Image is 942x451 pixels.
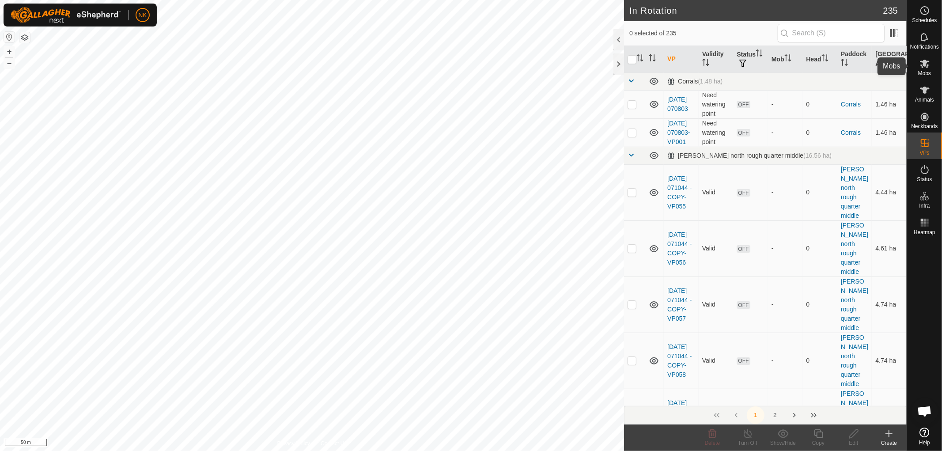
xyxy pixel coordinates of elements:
th: Mob [768,46,803,73]
div: - [772,100,799,109]
a: [PERSON_NAME] north rough quarter middle [841,278,868,331]
span: (1.48 ha) [698,78,723,85]
th: Validity [699,46,734,73]
td: Valid [699,164,734,220]
td: 4.74 ha [872,333,907,389]
a: Privacy Policy [277,440,310,447]
th: [GEOGRAPHIC_DATA] Area [872,46,907,73]
a: [DATE] 071044 - COPY-VP057 [667,287,692,322]
td: 4.74 ha [872,277,907,333]
div: - [772,244,799,253]
a: [PERSON_NAME] north rough quarter middle [841,334,868,387]
td: 1.46 ha [872,118,907,147]
div: Open chat [912,398,938,424]
span: OFF [737,245,750,253]
span: (16.56 ha) [803,152,832,159]
button: Map Layers [19,32,30,43]
div: Create [871,439,907,447]
button: – [4,58,15,68]
input: Search (S) [778,24,885,42]
h2: In Rotation [629,5,883,16]
div: - [772,356,799,365]
div: - [772,128,799,137]
span: Neckbands [911,124,938,129]
button: Reset Map [4,32,15,42]
td: 4.61 ha [872,220,907,277]
span: OFF [737,129,750,136]
div: Copy [801,439,836,447]
span: Heatmap [914,230,935,235]
button: + [4,46,15,57]
p-sorticon: Activate to sort [821,56,829,63]
button: Last Page [805,406,823,424]
button: 1 [747,406,764,424]
button: Next Page [786,406,803,424]
div: Turn Off [730,439,765,447]
span: Help [919,440,930,445]
th: Head [802,46,837,73]
button: 2 [766,406,784,424]
span: 0 selected of 235 [629,29,778,38]
p-sorticon: Activate to sort [636,56,643,63]
p-sorticon: Activate to sort [889,60,897,67]
span: Notifications [910,44,939,49]
td: Valid [699,333,734,389]
div: - [772,188,799,197]
span: OFF [737,189,750,197]
span: Schedules [912,18,937,23]
a: Corrals [841,129,861,136]
td: Need watering point [699,90,734,118]
a: [PERSON_NAME] north rough quarter middle [841,166,868,219]
a: [DATE] 071044 - COPY-VP056 [667,231,692,266]
a: [DATE] 071044 - COPY-VP058 [667,343,692,378]
div: Edit [836,439,871,447]
a: [PERSON_NAME] north rough quarter middle [841,222,868,275]
td: 0 [802,220,837,277]
a: Corrals [841,101,861,108]
a: [PERSON_NAME] north rough quarter middle [841,390,868,443]
td: 1.46 ha [872,90,907,118]
td: 0 [802,333,837,389]
a: Help [907,424,942,449]
p-sorticon: Activate to sort [702,60,709,67]
td: 0 [802,164,837,220]
th: Status [733,46,768,73]
span: 235 [883,4,898,17]
a: Contact Us [321,440,347,447]
span: NK [138,11,147,20]
span: Status [917,177,932,182]
a: [DATE] 070803-VP001 [667,120,690,145]
td: 0 [802,277,837,333]
span: Animals [915,97,934,102]
td: 0 [802,389,837,445]
img: Gallagher Logo [11,7,121,23]
span: Infra [919,203,930,208]
span: Mobs [918,71,931,76]
div: Show/Hide [765,439,801,447]
span: VPs [919,150,929,155]
div: - [772,300,799,309]
a: [DATE] 070803 [667,96,688,112]
p-sorticon: Activate to sort [784,56,791,63]
p-sorticon: Activate to sort [841,60,848,67]
span: OFF [737,357,750,365]
p-sorticon: Activate to sort [649,56,656,63]
div: Corrals [667,78,723,85]
td: 4.74 ha [872,389,907,445]
p-sorticon: Activate to sort [756,51,763,58]
span: OFF [737,301,750,309]
td: 4.44 ha [872,164,907,220]
td: Valid [699,389,734,445]
span: Delete [705,440,720,446]
th: VP [664,46,699,73]
td: 0 [802,118,837,147]
a: [DATE] 071044 - COPY-VP055 [667,175,692,210]
td: Need watering point [699,118,734,147]
div: [PERSON_NAME] north rough quarter middle [667,152,832,159]
span: OFF [737,101,750,108]
a: [DATE] 071044 - COPY-VP059 [667,399,692,434]
th: Paddock [837,46,872,73]
td: Valid [699,220,734,277]
td: Valid [699,277,734,333]
td: 0 [802,90,837,118]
